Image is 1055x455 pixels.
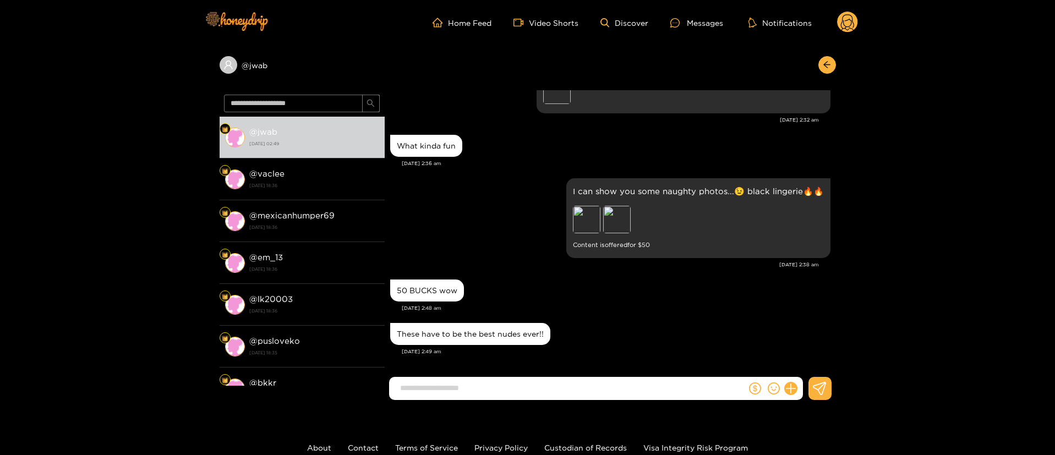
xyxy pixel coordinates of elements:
[307,443,331,452] a: About
[573,185,824,198] p: I can show you some naughty photos...😉 black lingerie🔥🔥
[395,443,458,452] a: Terms of Service
[249,169,285,178] strong: @ vaclee
[573,239,824,251] small: Content is offered for $ 50
[362,95,380,112] button: search
[249,127,277,136] strong: @ jwab
[249,348,379,358] strong: [DATE] 18:35
[225,379,245,398] img: conversation
[222,210,228,216] img: Fan Level
[390,116,819,124] div: [DATE] 2:32 am
[600,18,648,28] a: Discover
[749,382,761,394] span: dollar
[249,264,379,274] strong: [DATE] 18:36
[220,56,385,74] div: @jwab
[823,61,831,70] span: arrow-left
[367,99,375,108] span: search
[225,128,245,147] img: conversation
[397,141,456,150] div: What kinda fun
[249,222,379,232] strong: [DATE] 18:36
[222,335,228,342] img: Fan Level
[390,279,464,301] div: Aug. 21, 2:48 am
[566,178,830,258] div: Aug. 21, 2:38 am
[544,443,627,452] a: Custodian of Records
[433,18,491,28] a: Home Feed
[390,135,462,157] div: Aug. 21, 2:36 am
[249,211,335,220] strong: @ mexicanhumper69
[249,306,379,316] strong: [DATE] 18:36
[249,336,300,346] strong: @ pusloveko
[222,126,228,133] img: Fan Level
[397,330,544,338] div: These have to be the best nudes ever!!
[513,18,578,28] a: Video Shorts
[433,18,448,28] span: home
[745,17,815,28] button: Notifications
[390,261,819,268] div: [DATE] 2:38 am
[513,18,529,28] span: video-camera
[768,382,780,394] span: smile
[670,17,723,29] div: Messages
[249,378,276,387] strong: @ bkkr
[818,56,836,74] button: arrow-left
[249,294,293,304] strong: @ lk20003
[225,211,245,231] img: conversation
[225,337,245,357] img: conversation
[402,304,830,312] div: [DATE] 2:48 am
[222,168,228,174] img: Fan Level
[397,286,457,295] div: 50 BUCKS wow
[390,323,550,345] div: Aug. 21, 2:49 am
[249,253,283,262] strong: @ em_13
[249,180,379,190] strong: [DATE] 18:36
[402,160,830,167] div: [DATE] 2:36 am
[223,60,233,70] span: user
[225,295,245,315] img: conversation
[747,380,763,397] button: dollar
[474,443,528,452] a: Privacy Policy
[348,443,379,452] a: Contact
[225,169,245,189] img: conversation
[222,293,228,300] img: Fan Level
[249,139,379,149] strong: [DATE] 02:49
[222,377,228,383] img: Fan Level
[402,348,830,355] div: [DATE] 2:49 am
[222,251,228,258] img: Fan Level
[225,253,245,273] img: conversation
[643,443,748,452] a: Visa Integrity Risk Program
